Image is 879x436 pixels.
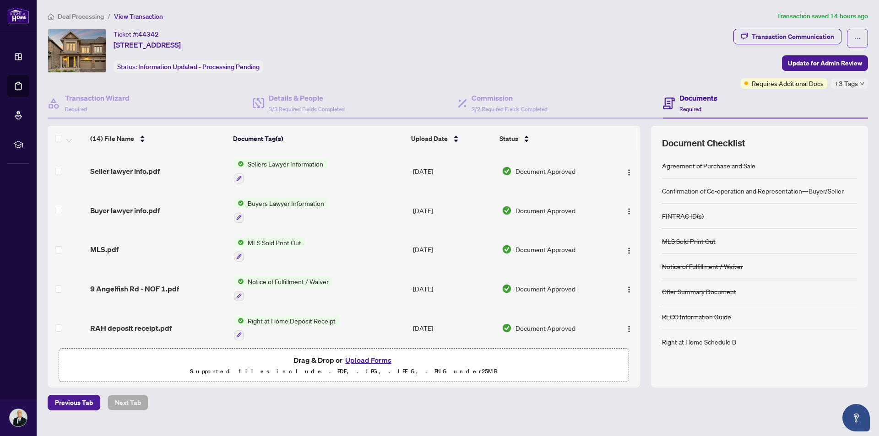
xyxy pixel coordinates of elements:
[782,55,868,71] button: Update for Admin Review
[90,283,179,294] span: 9 Angelfish Rd - NOF 1.pdf
[90,166,160,177] span: Seller lawyer info.pdf
[515,205,575,215] span: Document Approved
[472,106,548,113] span: 2/2 Required Fields Completed
[65,106,87,113] span: Required
[622,164,636,178] button: Logo
[48,395,100,410] button: Previous Tab
[87,126,229,151] th: (14) File Name
[622,242,636,257] button: Logo
[234,276,244,286] img: Status Icon
[733,29,841,44] button: Transaction Communication
[860,81,864,86] span: down
[409,230,498,269] td: [DATE]
[244,237,305,248] span: MLS Sold Print Out
[409,151,498,191] td: [DATE]
[625,286,633,293] img: Logo
[59,349,629,382] span: Drag & Drop orUpload FormsSupported files include .PDF, .JPG, .JPEG, .PNG under25MB
[65,366,623,377] p: Supported files include .PDF, .JPG, .JPEG, .PNG under 25 MB
[269,106,345,113] span: 3/3 Required Fields Completed
[854,35,861,42] span: ellipsis
[234,159,244,169] img: Status Icon
[515,166,575,176] span: Document Approved
[662,236,716,246] div: MLS Sold Print Out
[409,269,498,308] td: [DATE]
[502,166,512,176] img: Document Status
[55,395,93,410] span: Previous Tab
[842,404,870,431] button: Open asap
[58,12,104,21] span: Deal Processing
[752,29,834,44] div: Transaction Communication
[752,78,824,88] span: Requires Additional Docs
[622,321,636,335] button: Logo
[788,56,862,70] span: Update for Admin Review
[234,316,244,326] img: Status Icon
[138,63,260,71] span: Information Updated - Processing Pending
[625,208,633,215] img: Logo
[409,308,498,348] td: [DATE]
[625,169,633,176] img: Logo
[114,29,159,39] div: Ticket #:
[244,276,332,286] span: Notice of Fulfillment / Waiver
[662,312,731,322] div: RECO Information Guide
[679,92,717,103] h4: Documents
[48,13,54,20] span: home
[90,244,119,255] span: MLS.pdf
[114,12,163,21] span: View Transaction
[244,198,328,208] span: Buyers Lawyer Information
[515,244,575,254] span: Document Approved
[234,316,339,340] button: Status IconRight at Home Deposit Receipt
[662,261,743,271] div: Notice of Fulfillment / Waiver
[269,92,345,103] h4: Details & People
[622,281,636,296] button: Logo
[502,284,512,294] img: Document Status
[108,395,148,410] button: Next Tab
[835,78,858,89] span: +3 Tags
[234,159,327,183] button: Status IconSellers Lawyer Information
[108,11,110,22] li: /
[411,134,448,144] span: Upload Date
[114,60,263,73] div: Status:
[65,92,130,103] h4: Transaction Wizard
[662,137,745,150] span: Document Checklist
[662,186,844,196] div: Confirmation of Co-operation and Representation—Buyer/Seller
[499,134,518,144] span: Status
[293,354,394,366] span: Drag & Drop or
[229,126,408,151] th: Document Tag(s)
[342,354,394,366] button: Upload Forms
[90,323,172,334] span: RAH deposit receipt.pdf
[234,237,244,248] img: Status Icon
[90,134,134,144] span: (14) File Name
[625,247,633,254] img: Logo
[502,205,512,215] img: Document Status
[90,205,160,216] span: Buyer lawyer info.pdf
[502,323,512,333] img: Document Status
[407,126,496,151] th: Upload Date
[138,30,159,38] span: 44342
[234,198,244,208] img: Status Icon
[679,106,701,113] span: Required
[662,337,736,347] div: Right at Home Schedule B
[234,237,305,262] button: Status IconMLS Sold Print Out
[662,161,755,171] div: Agreement of Purchase and Sale
[515,323,575,333] span: Document Approved
[472,92,548,103] h4: Commission
[622,203,636,218] button: Logo
[234,198,328,223] button: Status IconBuyers Lawyer Information
[502,244,512,254] img: Document Status
[515,284,575,294] span: Document Approved
[244,316,339,326] span: Right at Home Deposit Receipt
[625,325,633,333] img: Logo
[48,29,106,72] img: IMG-W12186083_1.jpg
[114,39,181,50] span: [STREET_ADDRESS]
[662,211,704,221] div: FINTRAC ID(s)
[662,286,736,296] div: Offer Summary Document
[244,159,327,169] span: Sellers Lawyer Information
[409,191,498,230] td: [DATE]
[496,126,606,151] th: Status
[7,7,29,24] img: logo
[234,276,332,301] button: Status IconNotice of Fulfillment / Waiver
[777,11,868,22] article: Transaction saved 14 hours ago
[10,409,27,426] img: Profile Icon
